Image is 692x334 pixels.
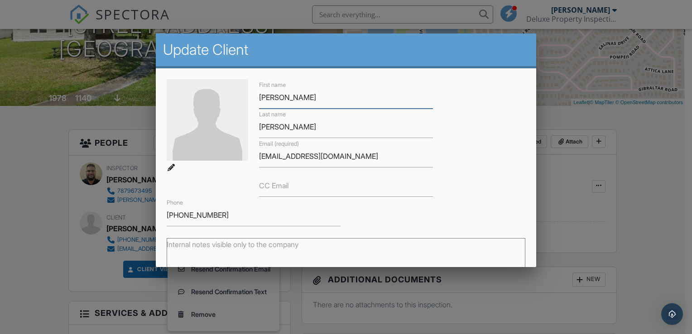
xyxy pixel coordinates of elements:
div: Open Intercom Messenger [661,303,683,325]
label: CC Email [259,181,288,191]
label: First name [259,81,286,89]
label: Last name [259,110,286,119]
label: Phone [167,199,183,207]
label: Internal notes visible only to the company [167,239,298,249]
label: Email (required) [259,140,299,148]
h2: Update Client [163,41,529,59]
img: default-user-f0147aede5fd5fa78ca7ade42f37bd4542148d508eef1c3d3ea960f66861d68b.jpg [167,79,248,161]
